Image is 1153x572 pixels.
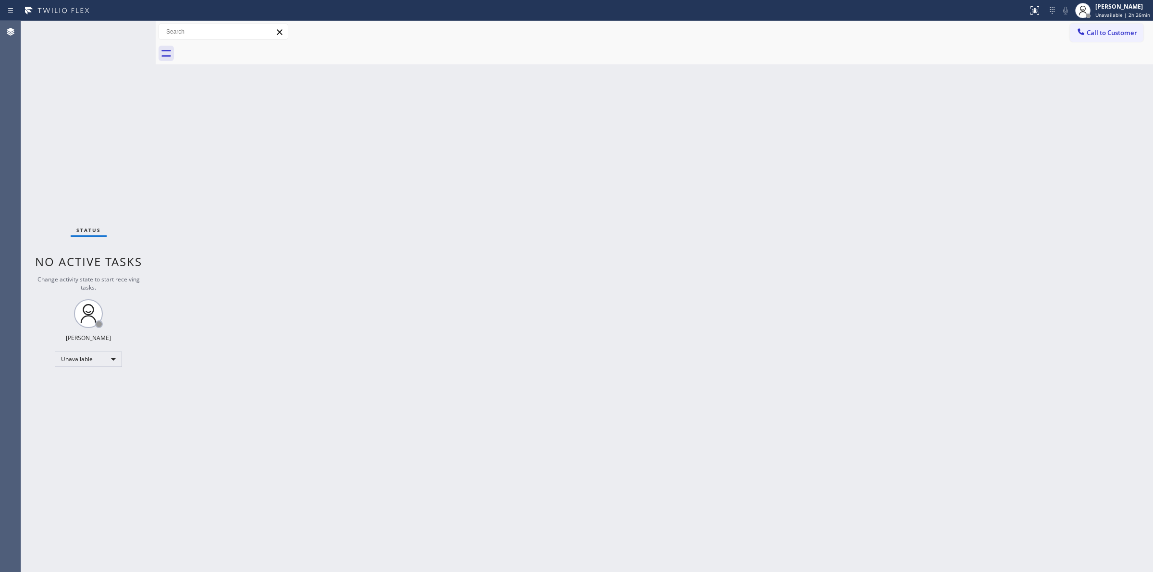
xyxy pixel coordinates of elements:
[66,334,111,342] div: [PERSON_NAME]
[37,275,140,292] span: Change activity state to start receiving tasks.
[76,227,101,233] span: Status
[1095,2,1150,11] div: [PERSON_NAME]
[1070,24,1143,42] button: Call to Customer
[55,352,122,367] div: Unavailable
[159,24,288,39] input: Search
[1095,12,1150,18] span: Unavailable | 2h 26min
[1087,28,1137,37] span: Call to Customer
[35,254,142,269] span: No active tasks
[1059,4,1072,17] button: Mute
